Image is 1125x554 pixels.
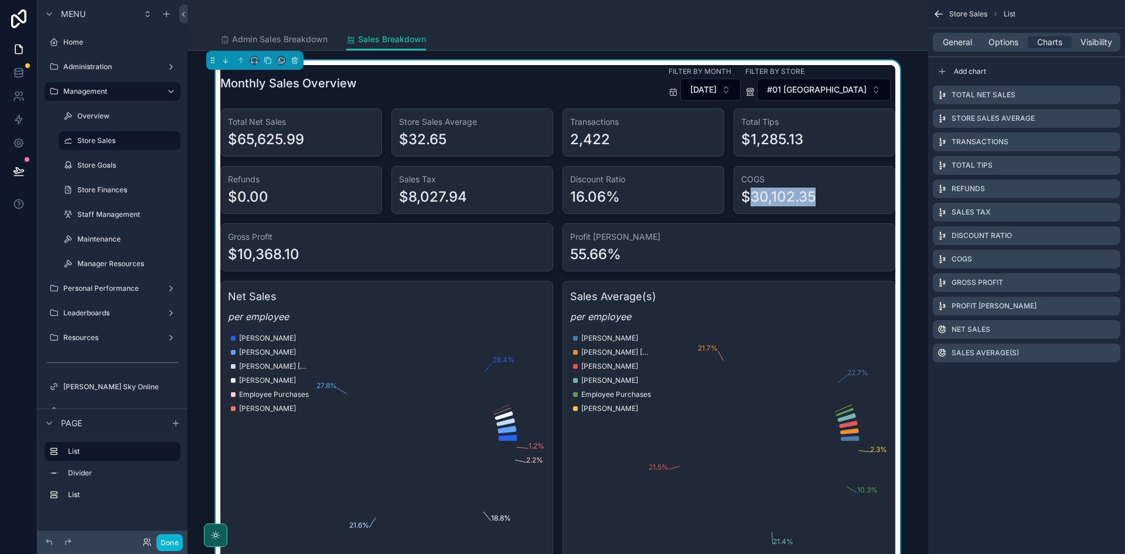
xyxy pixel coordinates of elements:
[952,348,1019,358] label: Sales Average(s)
[59,181,180,199] a: Store Finances
[757,79,891,101] button: Select Button
[570,116,717,128] h3: Transactions
[316,381,337,390] tspan: 27.8%
[59,156,180,175] a: Store Goals
[228,245,299,264] div: $10,368.10
[773,537,793,546] tspan: 21.4%
[952,137,1008,147] label: Transactions
[570,130,610,149] div: 2,422
[870,445,887,454] tspan: 2.3%
[228,174,374,185] h3: Refunds
[581,334,638,343] span: [PERSON_NAME]
[493,355,514,364] tspan: 28.4%
[228,310,546,324] em: per employee
[45,304,180,322] a: Leaderboards
[68,490,176,499] label: List
[1004,9,1015,19] span: List
[581,348,652,357] span: [PERSON_NAME] [PERSON_NAME]
[857,485,878,494] tspan: 10.3%
[77,111,178,121] label: Overview
[239,348,296,357] span: [PERSON_NAME]
[77,161,178,170] label: Store Goals
[63,407,178,416] label: Profile
[680,79,741,101] button: Select Button
[45,82,180,101] a: Management
[77,259,178,268] label: Manager Resources
[952,208,990,217] label: Sales Tax
[952,114,1035,123] label: Store Sales Average
[232,33,328,45] span: Admin Sales Breakdown
[741,188,816,206] div: $30,102.35
[690,84,717,96] span: [DATE]
[952,184,985,193] label: Refunds
[741,116,888,128] h3: Total Tips
[952,301,1037,311] label: Profit [PERSON_NAME]
[77,210,178,219] label: Staff Management
[45,328,180,347] a: Resources
[77,234,178,244] label: Maintenance
[581,376,638,385] span: [PERSON_NAME]
[399,116,546,128] h3: Store Sales Average
[526,456,543,464] tspan: 2.2%
[1080,36,1112,48] span: Visibility
[239,362,309,371] span: [PERSON_NAME] [PERSON_NAME]
[63,308,162,318] label: Leaderboards
[570,328,888,553] div: chart
[1037,36,1062,48] span: Charts
[63,382,178,392] label: [PERSON_NAME] Sky Online
[399,188,467,206] div: $8,027.94
[358,33,426,45] span: Sales Breakdown
[228,130,304,149] div: $65,625.99
[45,279,180,298] a: Personal Performance
[491,514,511,522] tspan: 18.8%
[952,231,1012,240] label: Discount Ratio
[228,288,546,305] h3: Net Sales
[239,376,296,385] span: [PERSON_NAME]
[767,84,867,96] span: #01 [GEOGRAPHIC_DATA]
[952,254,972,264] label: COGS
[45,57,180,76] a: Administration
[949,9,987,19] span: Store Sales
[570,188,620,206] div: 16.06%
[228,188,268,206] div: $0.00
[581,404,638,413] span: [PERSON_NAME]
[63,87,157,96] label: Management
[45,402,180,421] a: Profile
[59,230,180,249] a: Maintenance
[59,254,180,273] a: Manager Resources
[68,447,171,456] label: List
[399,130,446,149] div: $32.65
[59,131,180,150] a: Store Sales
[581,390,651,399] span: Employee Purchases
[228,328,546,553] div: chart
[228,116,374,128] h3: Total Net Sales
[649,463,669,471] tspan: 21.5%
[63,62,162,72] label: Administration
[239,390,309,399] span: Employee Purchases
[45,33,180,52] a: Home
[952,325,990,334] label: Net Sales
[581,362,638,371] span: [PERSON_NAME]
[570,174,717,185] h3: Discount Ratio
[61,417,82,429] span: Page
[847,368,868,377] tspan: 22.7%
[59,107,180,125] a: Overview
[77,136,173,145] label: Store Sales
[698,344,718,352] tspan: 21.7%
[239,404,296,413] span: [PERSON_NAME]
[952,278,1003,287] label: Gross Profit
[68,468,176,478] label: Divider
[63,284,162,293] label: Personal Performance
[59,205,180,224] a: Staff Management
[37,437,187,516] div: scrollable content
[741,174,888,185] h3: COGS
[220,29,328,52] a: Admin Sales Breakdown
[943,36,972,48] span: General
[529,441,544,450] tspan: 1.2%
[669,66,731,76] label: Filter by Month
[228,231,546,243] h3: Gross Profit
[741,130,803,149] div: $1,285.13
[570,310,888,324] em: per employee
[156,534,183,551] button: Done
[988,36,1018,48] span: Options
